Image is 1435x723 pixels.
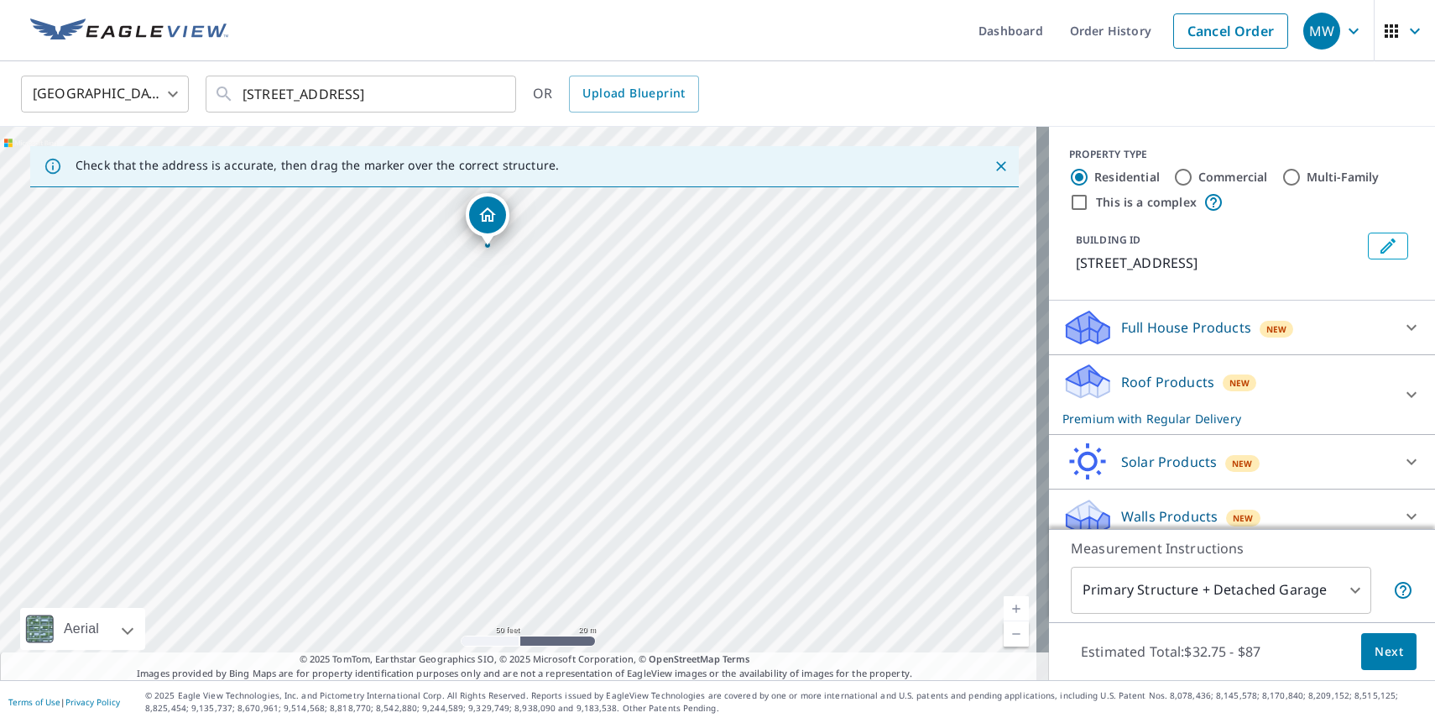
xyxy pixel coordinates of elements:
[1062,362,1422,427] div: Roof ProductsNewPremium with Regular Delivery
[1375,642,1403,663] span: Next
[1062,442,1422,482] div: Solar ProductsNew
[1096,194,1197,211] label: This is a complex
[1067,633,1274,670] p: Estimated Total: $32.75 - $87
[1361,633,1417,671] button: Next
[21,71,189,118] div: [GEOGRAPHIC_DATA]
[723,652,750,665] a: Terms
[8,696,60,708] a: Terms of Use
[65,696,120,708] a: Privacy Policy
[1069,147,1415,162] div: PROPERTY TYPE
[1076,253,1361,273] p: [STREET_ADDRESS]
[1004,621,1029,647] a: Current Level 19, Zoom Out
[582,83,685,104] span: Upload Blueprint
[990,155,1012,177] button: Close
[466,193,509,245] div: Dropped pin, building 1, Residential property, 13811 W Lake Rd Vermilion, OH 44089
[76,158,559,173] p: Check that the address is accurate, then drag the marker over the correct structure.
[1198,169,1268,186] label: Commercial
[300,652,750,667] span: © 2025 TomTom, Earthstar Geographics SIO, © 2025 Microsoft Corporation, ©
[1266,322,1287,336] span: New
[1307,169,1380,186] label: Multi-Family
[1004,596,1029,621] a: Current Level 19, Zoom In
[1303,13,1340,50] div: MW
[8,697,120,707] p: |
[30,18,228,44] img: EV Logo
[1062,307,1422,348] div: Full House ProductsNew
[1229,376,1250,390] span: New
[1233,511,1254,525] span: New
[1076,233,1140,247] p: BUILDING ID
[145,689,1427,715] p: © 2025 Eagle View Technologies, Inc. and Pictometry International Corp. All Rights Reserved. Repo...
[1393,580,1413,600] span: Your report will include the primary structure and a detached garage if one exists.
[20,608,145,650] div: Aerial
[1121,317,1251,338] p: Full House Products
[1368,233,1408,259] button: Edit building 1
[1071,538,1413,558] p: Measurement Instructions
[1071,567,1371,614] div: Primary Structure + Detached Garage
[1121,372,1214,392] p: Roof Products
[649,652,719,665] a: OpenStreetMap
[1121,506,1218,527] p: Walls Products
[1062,496,1422,537] div: Walls ProductsNew
[533,76,699,113] div: OR
[59,608,104,650] div: Aerial
[1173,13,1288,49] a: Cancel Order
[1232,457,1253,470] span: New
[1121,452,1217,472] p: Solar Products
[1062,410,1391,427] p: Premium with Regular Delivery
[569,76,698,113] a: Upload Blueprint
[243,71,482,118] input: Search by address or latitude-longitude
[1094,169,1160,186] label: Residential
